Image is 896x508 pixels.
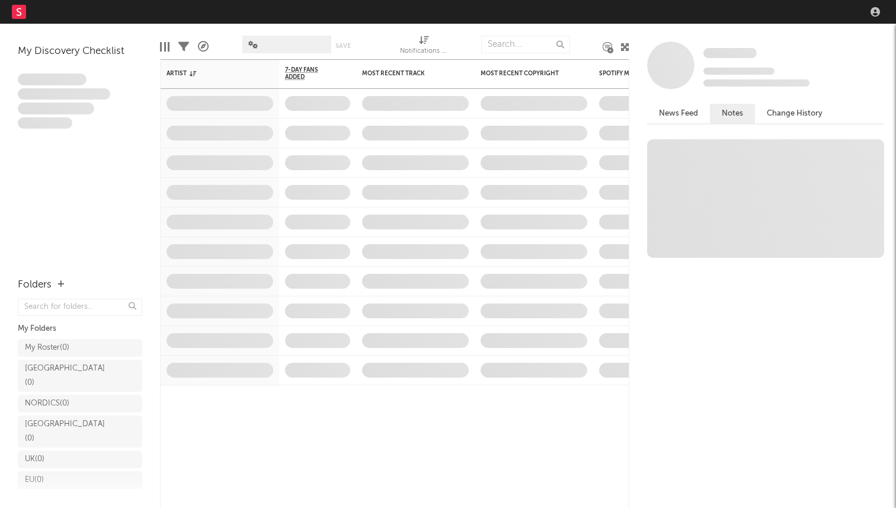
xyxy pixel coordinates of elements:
[25,341,69,355] div: My Roster ( 0 )
[178,30,189,64] div: Filters
[362,70,451,77] div: Most Recent Track
[710,104,755,123] button: Notes
[285,66,332,81] span: 7-Day Fans Added
[18,44,142,59] div: My Discovery Checklist
[703,47,757,59] a: Some Artist
[335,43,351,49] button: Save
[160,30,169,64] div: Edit Columns
[18,339,142,357] a: My Roster(0)
[18,322,142,336] div: My Folders
[18,395,142,413] a: NORDICS(0)
[755,104,834,123] button: Change History
[481,70,569,77] div: Most Recent Copyright
[198,30,209,64] div: A&R Pipeline
[18,416,142,448] a: [GEOGRAPHIC_DATA](0)
[167,70,255,77] div: Artist
[18,451,142,468] a: UK(0)
[25,397,69,411] div: NORDICS ( 0 )
[400,30,447,64] div: Notifications (Artist)
[703,68,775,75] span: Tracking Since: [DATE]
[25,452,44,467] div: UK ( 0 )
[18,360,142,392] a: [GEOGRAPHIC_DATA](0)
[18,88,110,100] span: Integer aliquet in purus et
[18,117,72,129] span: Aliquam viverra
[18,103,94,114] span: Praesent ac interdum
[599,70,688,77] div: Spotify Monthly Listeners
[18,471,142,489] a: EU(0)
[25,473,44,487] div: EU ( 0 )
[481,36,570,53] input: Search...
[18,278,52,292] div: Folders
[703,48,757,58] span: Some Artist
[25,362,108,390] div: [GEOGRAPHIC_DATA] ( 0 )
[18,299,142,316] input: Search for folders...
[400,44,447,59] div: Notifications (Artist)
[18,74,87,85] span: Lorem ipsum dolor
[25,417,108,446] div: [GEOGRAPHIC_DATA] ( 0 )
[647,104,710,123] button: News Feed
[703,79,809,87] span: 0 fans last week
